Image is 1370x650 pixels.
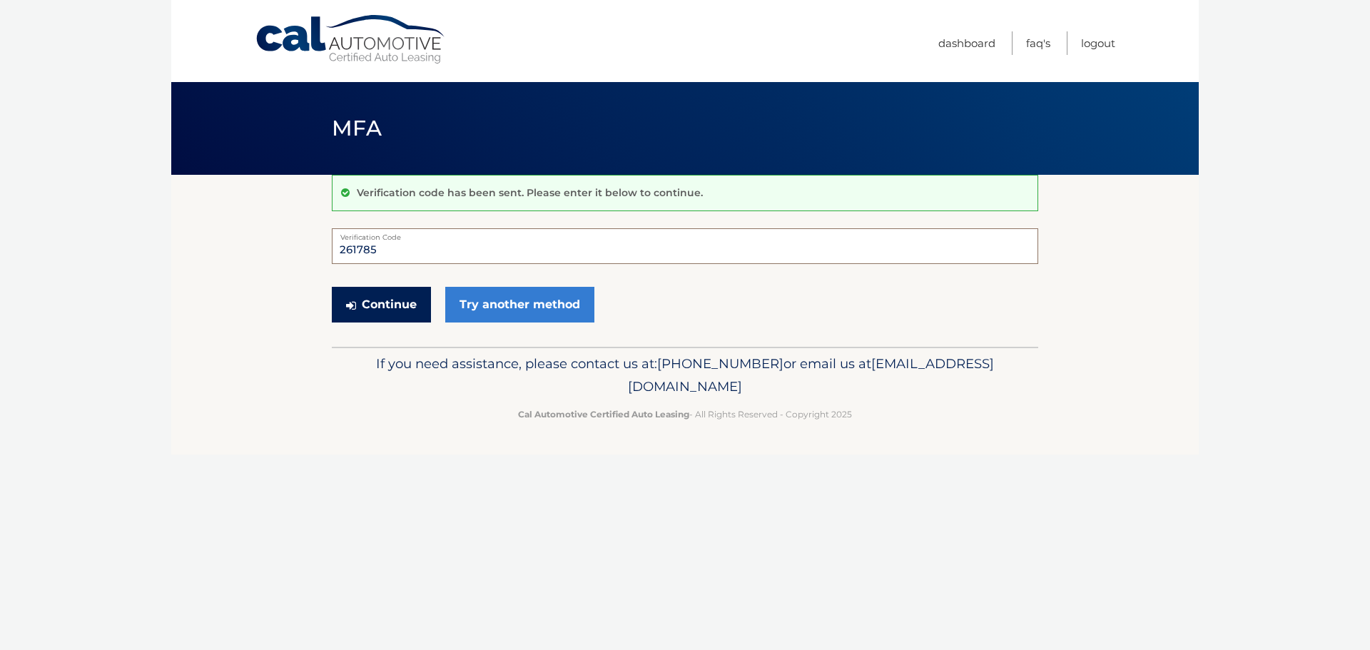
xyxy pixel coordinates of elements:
[938,31,995,55] a: Dashboard
[518,409,689,420] strong: Cal Automotive Certified Auto Leasing
[628,355,994,395] span: [EMAIL_ADDRESS][DOMAIN_NAME]
[445,287,594,323] a: Try another method
[341,407,1029,422] p: - All Rights Reserved - Copyright 2025
[332,228,1038,240] label: Verification Code
[341,352,1029,398] p: If you need assistance, please contact us at: or email us at
[332,228,1038,264] input: Verification Code
[1026,31,1050,55] a: FAQ's
[357,186,703,199] p: Verification code has been sent. Please enter it below to continue.
[657,355,783,372] span: [PHONE_NUMBER]
[332,115,382,141] span: MFA
[255,14,447,65] a: Cal Automotive
[1081,31,1115,55] a: Logout
[332,287,431,323] button: Continue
